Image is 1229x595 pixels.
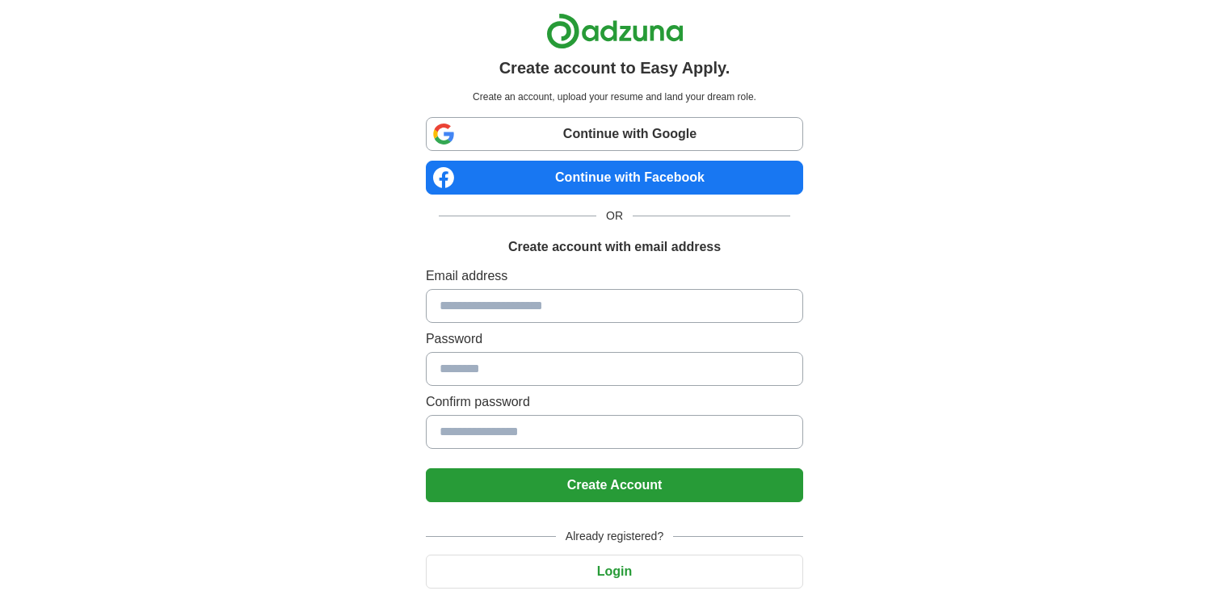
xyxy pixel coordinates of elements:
[426,392,803,412] label: Confirm password
[426,555,803,589] button: Login
[426,266,803,286] label: Email address
[426,117,803,151] a: Continue with Google
[556,528,673,545] span: Already registered?
[596,207,633,224] span: OR
[546,13,684,49] img: Adzuna logo
[429,90,800,104] p: Create an account, upload your resume and land your dream role.
[426,468,803,502] button: Create Account
[508,237,721,257] h1: Create account with email address
[426,161,803,195] a: Continue with Facebook
[426,329,803,349] label: Password
[499,56,730,80] h1: Create account to Easy Apply.
[426,564,803,578] a: Login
